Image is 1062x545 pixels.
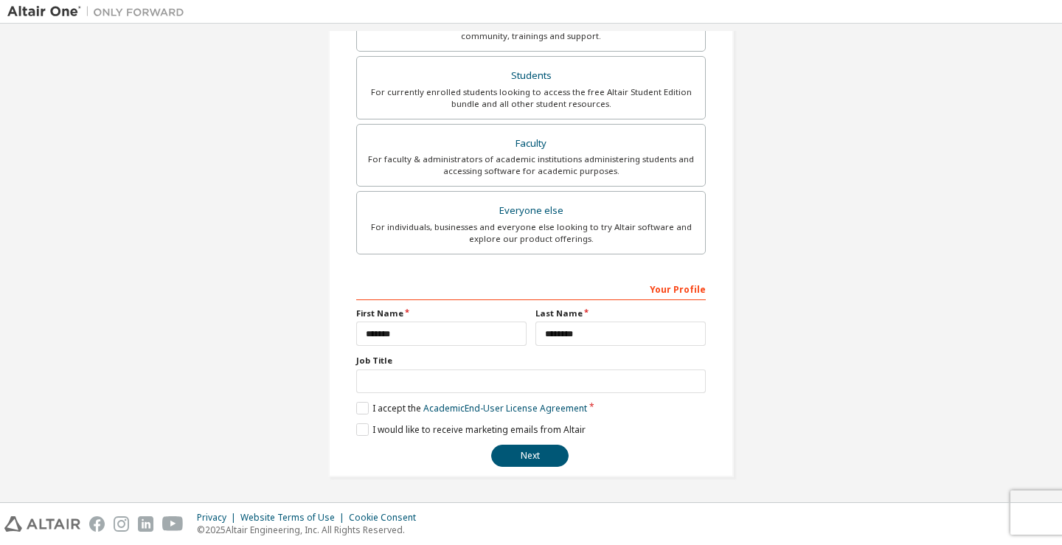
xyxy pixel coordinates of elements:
img: linkedin.svg [138,516,153,532]
img: facebook.svg [89,516,105,532]
div: Your Profile [356,277,706,300]
div: For currently enrolled students looking to access the free Altair Student Edition bundle and all ... [366,86,696,110]
label: I would like to receive marketing emails from Altair [356,423,586,436]
p: © 2025 Altair Engineering, Inc. All Rights Reserved. [197,524,425,536]
div: Everyone else [366,201,696,221]
label: Last Name [535,308,706,319]
div: Cookie Consent [349,512,425,524]
label: First Name [356,308,527,319]
img: altair_logo.svg [4,516,80,532]
div: Privacy [197,512,240,524]
img: Altair One [7,4,192,19]
button: Next [491,445,569,467]
div: Students [366,66,696,86]
div: For individuals, businesses and everyone else looking to try Altair software and explore our prod... [366,221,696,245]
label: I accept the [356,402,587,414]
label: Job Title [356,355,706,367]
div: For faculty & administrators of academic institutions administering students and accessing softwa... [366,153,696,177]
div: Website Terms of Use [240,512,349,524]
img: youtube.svg [162,516,184,532]
div: Faculty [366,133,696,154]
a: Academic End-User License Agreement [423,402,587,414]
img: instagram.svg [114,516,129,532]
